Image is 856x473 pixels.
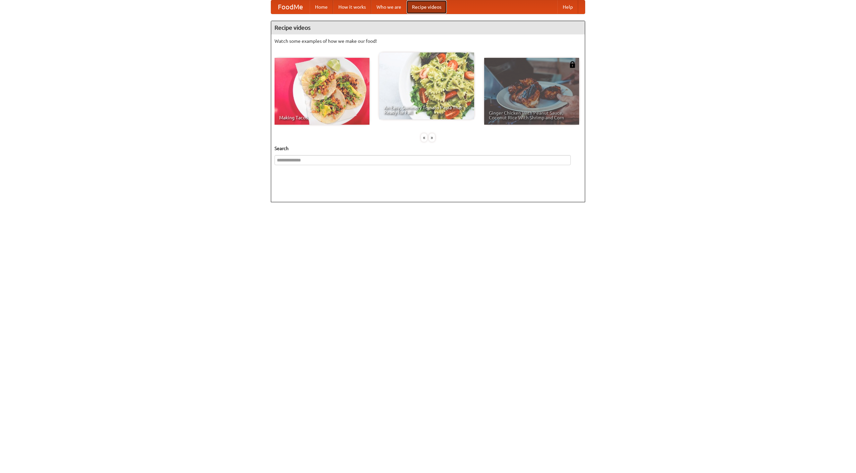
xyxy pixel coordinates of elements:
span: An Easy, Summery Tomato Pasta That's Ready for Fall [384,105,469,115]
a: Home [310,0,333,14]
div: » [429,133,435,142]
p: Watch some examples of how we make our food! [275,38,581,44]
img: 483408.png [569,61,576,68]
a: How it works [333,0,371,14]
h4: Recipe videos [271,21,585,34]
a: Recipe videos [407,0,447,14]
div: « [421,133,427,142]
a: Making Tacos [275,58,369,125]
a: Help [557,0,578,14]
a: An Easy, Summery Tomato Pasta That's Ready for Fall [379,52,474,119]
h5: Search [275,145,581,152]
a: Who we are [371,0,407,14]
a: FoodMe [271,0,310,14]
span: Making Tacos [279,115,365,120]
